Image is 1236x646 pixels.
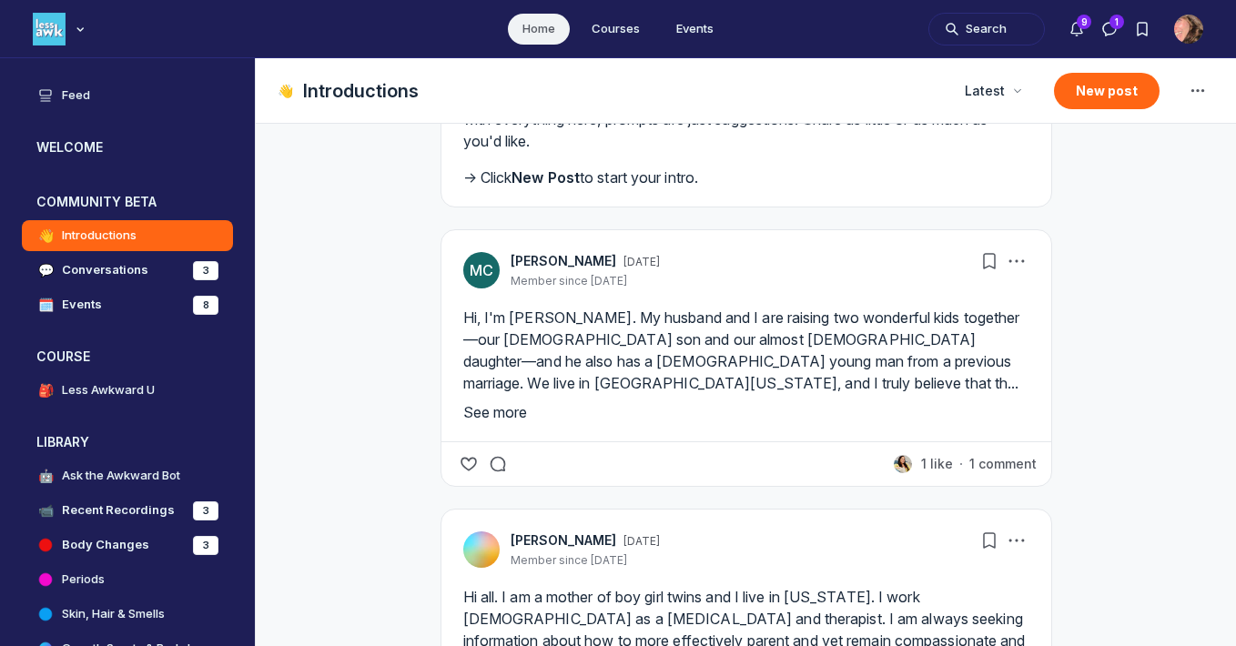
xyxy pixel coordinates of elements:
span: 📹 [36,501,55,520]
span: 👋 [278,82,296,100]
button: See more [463,401,1029,423]
button: User menu options [1174,15,1203,44]
a: Events [662,14,728,45]
div: 3 [193,261,218,280]
img: Less Awkward Hub logo [33,13,66,45]
h3: WELCOME [36,138,103,156]
a: View Mel Cordeiro profile [463,252,500,288]
button: Bookmarks [1126,13,1159,45]
div: 8 [193,296,218,315]
h4: Introductions [62,227,137,245]
button: Comment on this post [485,451,511,477]
h3: COURSE [36,348,90,366]
h1: Introductions [303,78,419,104]
h4: Skin, Hair & Smells [62,605,165,623]
button: View Jamie Winnick profile[DATE]Member since [DATE] [511,531,660,568]
h3: COMMUNITY BETA [36,193,157,211]
a: Feed [22,80,233,111]
span: 🎒 [36,381,55,399]
span: 🤖 [36,467,55,485]
button: Post actions [1004,528,1029,553]
button: Less Awkward Hub logo [33,11,89,47]
strong: New Post [512,168,580,187]
a: 👋Introductions [22,220,233,251]
button: Latest [954,75,1032,107]
h4: Feed [62,86,90,105]
a: Periods [22,564,233,595]
span: 💬 [36,261,55,279]
a: [DATE] [623,534,660,549]
h4: Recent Recordings [62,501,175,520]
a: Home [508,14,570,45]
h4: Less Awkward U [62,381,155,399]
span: 🗓️ [36,296,55,314]
a: 💬Conversations3 [22,255,233,286]
button: View Mel Cordeiro profile[DATE]Member since [DATE] [511,252,660,288]
svg: Space settings [1187,80,1209,102]
a: 🎒Less Awkward U [22,375,233,406]
div: 3 [193,501,218,520]
a: 📹Recent Recordings3 [22,495,233,526]
button: New post [1054,73,1160,109]
button: Bookmarks [977,528,1002,553]
a: View Jamie Winnick profile [511,531,616,550]
button: 1 like [892,453,953,475]
h4: Events [62,296,102,314]
a: [DATE] [623,255,660,269]
a: Skin, Hair & Smells [22,599,233,630]
button: WELCOMEExpand space [22,133,233,162]
h4: Ask the Awkward Bot [62,467,180,485]
div: 3 [193,536,218,555]
button: Bookmarks [977,248,1002,274]
h3: LIBRARY [36,433,89,451]
p: → Click to start your intro. [463,167,1029,188]
h4: Body Changes [62,536,149,554]
button: Search [928,13,1045,45]
header: Page Header [256,58,1236,124]
a: 🗓️Events8 [22,289,233,320]
button: 1 comment [969,455,1037,473]
a: Body Changes3 [22,530,233,560]
button: Post actions [1004,248,1029,274]
div: MC [463,252,500,288]
h4: Conversations [62,261,148,279]
button: Direct messages [1093,13,1126,45]
button: Like the post [456,451,481,477]
a: 🤖Ask the Awkward Bot [22,460,233,491]
p: Hi, I'm [PERSON_NAME]. My husband and I are raising two wonderful kids together—our [DEMOGRAPHIC_... [463,307,1029,394]
a: View Jamie Winnick profile [463,531,500,568]
span: 1 like [921,455,953,473]
h4: Periods [62,570,105,589]
button: Space settings [1181,75,1214,107]
button: Notifications [1060,13,1093,45]
span: Latest [965,82,1005,100]
button: COMMUNITY BETACollapse space [22,187,233,217]
a: View Mel Cordeiro profile [511,252,616,270]
span: 👋 [36,227,55,245]
div: Member since [DATE] [511,553,660,568]
button: LIBRARYCollapse space [22,428,233,457]
div: Member since [DATE] [511,274,660,288]
button: COURSECollapse space [22,342,233,371]
a: Courses [577,14,654,45]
